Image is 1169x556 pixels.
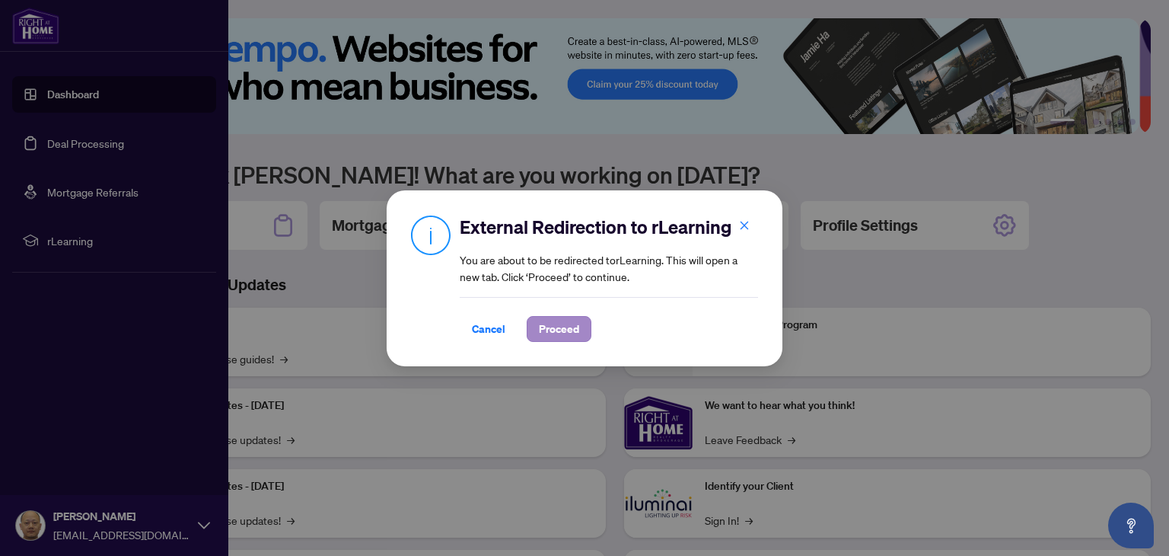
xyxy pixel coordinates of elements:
span: Cancel [472,317,505,341]
button: Cancel [460,316,518,342]
div: You are about to be redirected to rLearning . This will open a new tab. Click ‘Proceed’ to continue. [460,215,758,342]
h2: External Redirection to rLearning [460,215,758,239]
span: close [739,220,750,231]
img: Info Icon [411,215,451,255]
button: Proceed [527,316,591,342]
button: Open asap [1108,503,1154,548]
span: Proceed [539,317,579,341]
